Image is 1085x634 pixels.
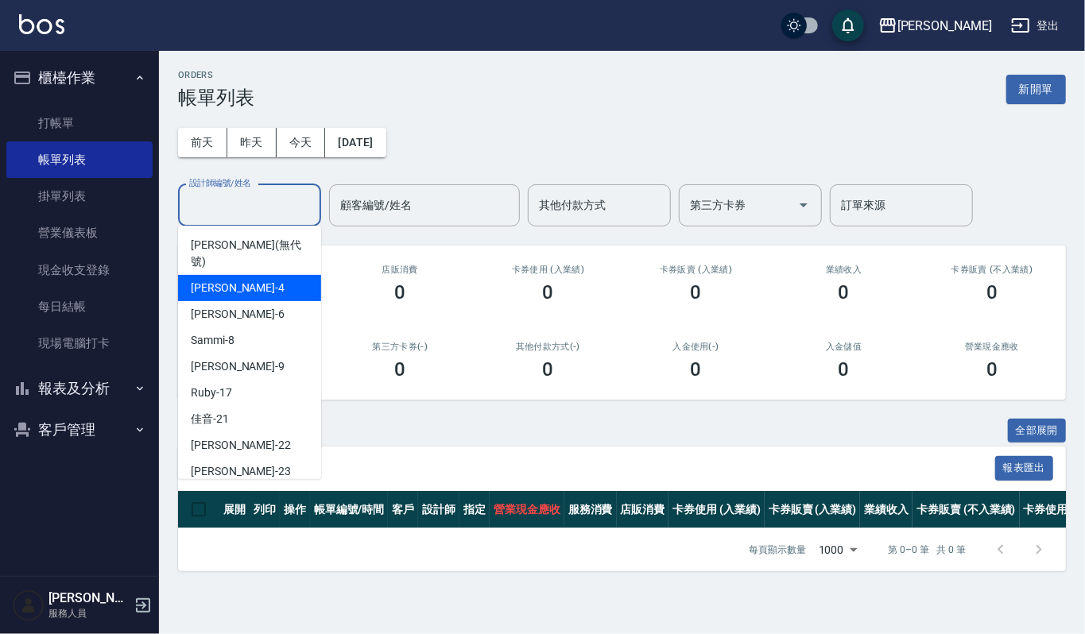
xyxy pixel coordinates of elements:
a: 掛單列表 [6,178,153,215]
h2: 業績收入 [789,265,899,275]
th: 店販消費 [617,491,669,528]
th: 客戶 [388,491,418,528]
button: 昨天 [227,128,277,157]
a: 帳單列表 [6,141,153,178]
th: 操作 [280,491,310,528]
span: [PERSON_NAME] -4 [191,280,285,296]
a: 營業儀表板 [6,215,153,251]
span: Ruby -17 [191,385,232,401]
button: [DATE] [325,128,386,157]
button: 新開單 [1006,75,1066,104]
p: 每頁顯示數量 [749,543,806,557]
th: 列印 [250,491,280,528]
label: 設計師編號/姓名 [189,177,251,189]
button: 登出 [1005,11,1066,41]
h2: 卡券販賣 (入業績) [641,265,750,275]
th: 業績收入 [860,491,913,528]
img: Logo [19,14,64,34]
th: 卡券使用(-) [1020,491,1085,528]
button: 前天 [178,128,227,157]
div: [PERSON_NAME] [897,16,992,36]
a: 現場電腦打卡 [6,325,153,361]
button: 今天 [277,128,326,157]
h3: 0 [542,358,553,381]
span: [PERSON_NAME] -9 [191,358,285,375]
h3: 0 [986,358,998,381]
h2: 店販消費 [345,265,455,275]
th: 服務消費 [564,491,617,528]
span: Sammi -8 [191,332,234,349]
h5: [PERSON_NAME] [48,590,130,606]
h2: 第三方卡券(-) [345,342,455,352]
h3: 0 [542,281,553,303]
span: [PERSON_NAME] (無代號) [191,237,308,270]
h2: 卡券使用 (入業績) [493,265,603,275]
th: 卡券販賣 (不入業績) [913,491,1019,528]
a: 打帳單 [6,105,153,141]
button: [PERSON_NAME] [872,10,998,42]
button: 報表匯出 [995,456,1054,481]
button: save [832,10,864,41]
button: 全部展開 [1008,419,1067,443]
span: [PERSON_NAME] -6 [191,306,285,323]
button: Open [791,192,816,218]
h2: 入金儲值 [789,342,899,352]
th: 卡券使用 (入業績) [668,491,765,528]
h2: 其他付款方式(-) [493,342,603,352]
span: [PERSON_NAME] -22 [191,437,291,454]
a: 新開單 [1006,81,1066,96]
h2: 卡券販賣 (不入業績) [937,265,1047,275]
a: 報表匯出 [995,460,1054,475]
th: 營業現金應收 [490,491,564,528]
h2: ORDERS [178,70,254,80]
h2: 營業現金應收 [937,342,1047,352]
th: 卡券販賣 (入業績) [765,491,861,528]
span: 佳音 -21 [191,411,229,427]
h3: 0 [394,281,405,303]
a: 每日結帳 [6,288,153,325]
h3: 0 [839,281,850,303]
th: 帳單編號/時間 [310,491,389,528]
button: 櫃檯作業 [6,57,153,99]
a: 現金收支登錄 [6,252,153,288]
h3: 0 [691,281,702,303]
div: 1000 [812,528,863,571]
p: 服務人員 [48,606,130,620]
h3: 0 [986,281,998,303]
h3: 0 [839,358,850,381]
button: 客戶管理 [6,409,153,450]
span: [PERSON_NAME] -23 [191,463,291,480]
th: 指定 [459,491,490,528]
p: 第 0–0 筆 共 0 筆 [889,543,966,557]
button: 報表及分析 [6,368,153,409]
h3: 帳單列表 [178,87,254,109]
h3: 0 [394,358,405,381]
span: 訂單列表 [197,461,995,477]
h2: 入金使用(-) [641,342,750,352]
h3: 0 [691,358,702,381]
th: 設計師 [418,491,459,528]
th: 展開 [219,491,250,528]
img: Person [13,590,45,621]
